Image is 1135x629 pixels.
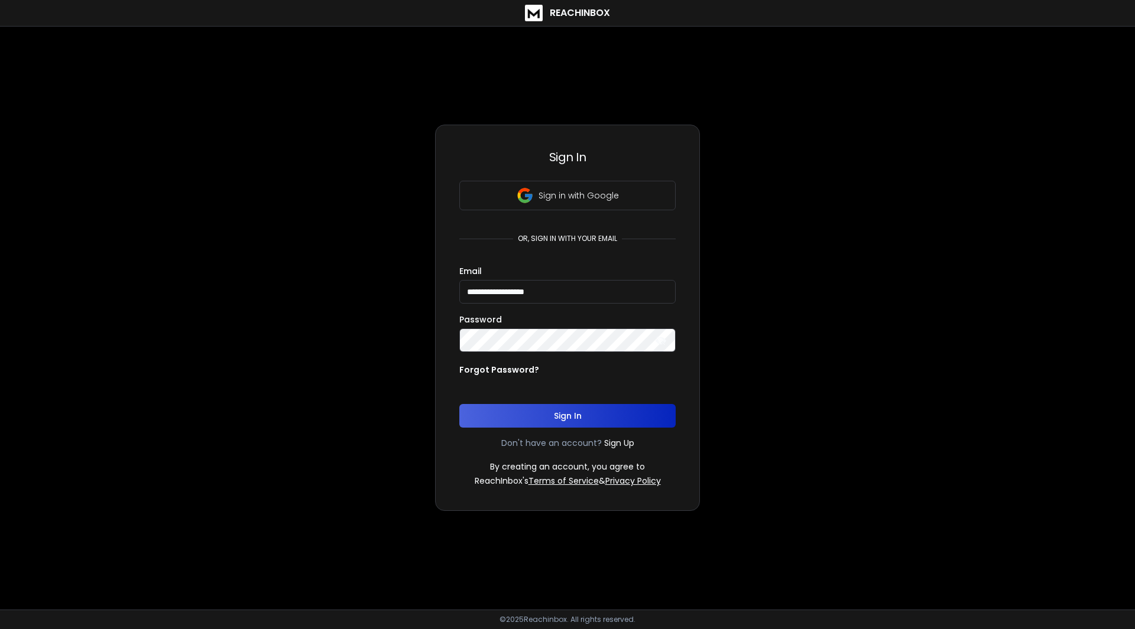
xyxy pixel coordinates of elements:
[525,5,610,21] a: ReachInbox
[459,149,676,165] h3: Sign In
[525,5,543,21] img: logo
[528,475,599,487] a: Terms of Service
[513,234,622,243] p: or, sign in with your email
[459,315,502,324] label: Password
[539,190,619,201] p: Sign in with Google
[475,475,661,487] p: ReachInbox's &
[459,404,676,428] button: Sign In
[490,461,645,472] p: By creating an account, you agree to
[605,475,661,487] a: Privacy Policy
[550,6,610,20] h1: ReachInbox
[501,437,602,449] p: Don't have an account?
[604,437,634,449] a: Sign Up
[459,181,676,210] button: Sign in with Google
[459,267,482,275] label: Email
[500,615,635,624] p: © 2025 Reachinbox. All rights reserved.
[459,364,539,376] p: Forgot Password?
